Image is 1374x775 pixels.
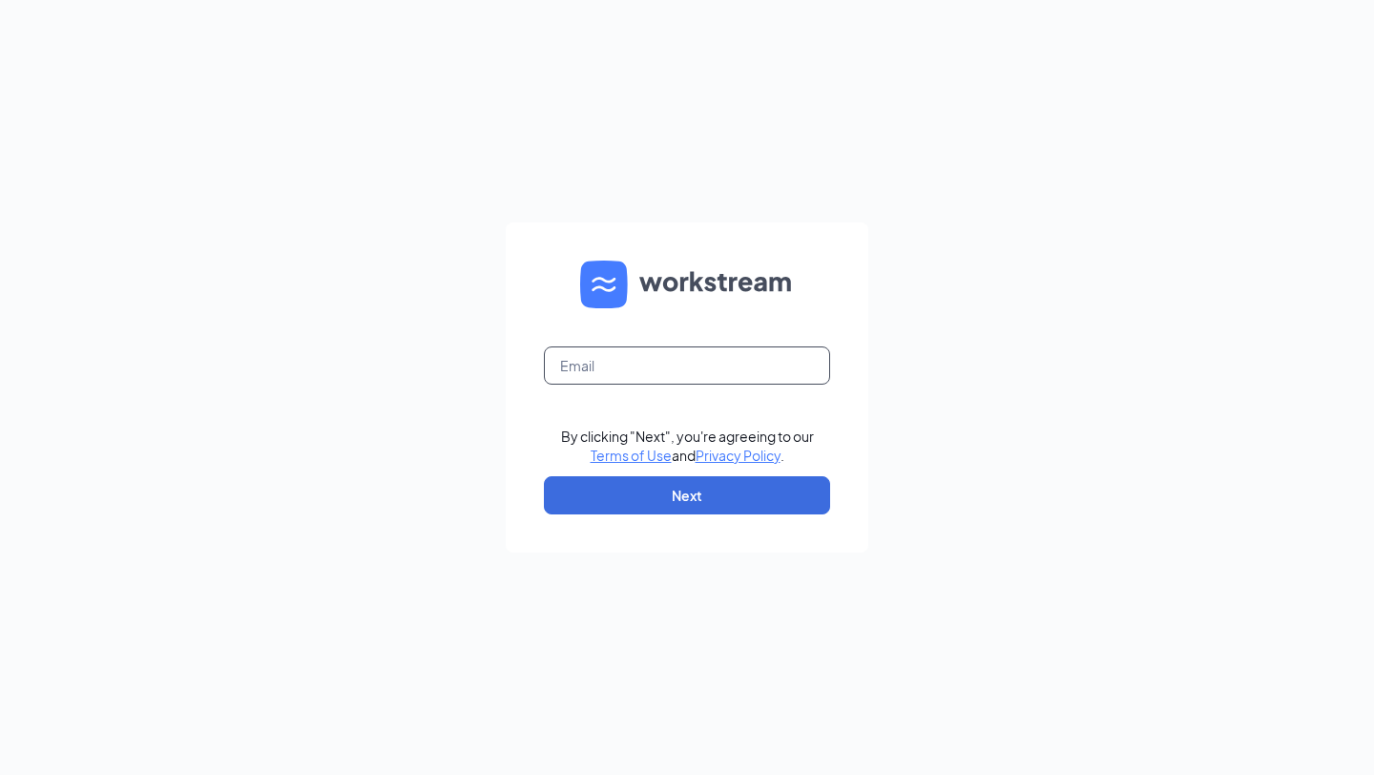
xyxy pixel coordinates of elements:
a: Terms of Use [591,447,672,464]
a: Privacy Policy [696,447,781,464]
img: WS logo and Workstream text [580,261,794,308]
input: Email [544,346,830,385]
button: Next [544,476,830,514]
div: By clicking "Next", you're agreeing to our and . [561,427,814,465]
